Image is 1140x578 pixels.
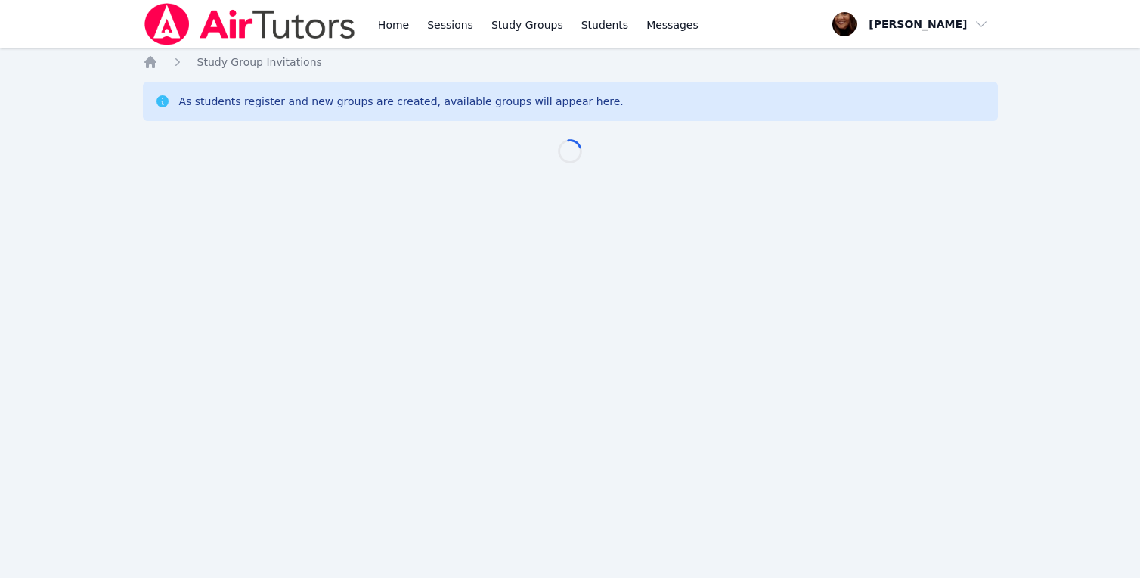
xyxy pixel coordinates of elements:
span: Messages [646,17,699,33]
div: As students register and new groups are created, available groups will appear here. [179,94,624,109]
nav: Breadcrumb [143,54,998,70]
span: Study Group Invitations [197,56,322,68]
img: Air Tutors [143,3,357,45]
a: Study Group Invitations [197,54,322,70]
